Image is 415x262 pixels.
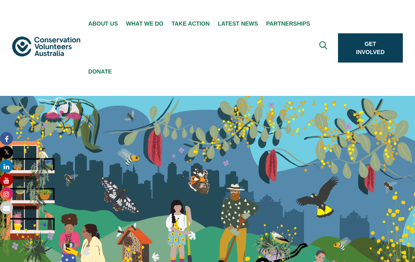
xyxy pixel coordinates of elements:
span: Expand search box [319,41,329,55]
span: Partnerships [266,20,310,27]
span: Latest News [218,20,258,27]
span: About Us [88,20,118,27]
a: Get Involved [338,33,403,63]
button: Expand search box Close search box [314,38,334,58]
span: Donate [88,68,112,75]
span: What We Do [126,20,163,27]
span: Take Action [171,20,210,27]
img: logo.svg [12,37,80,56]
